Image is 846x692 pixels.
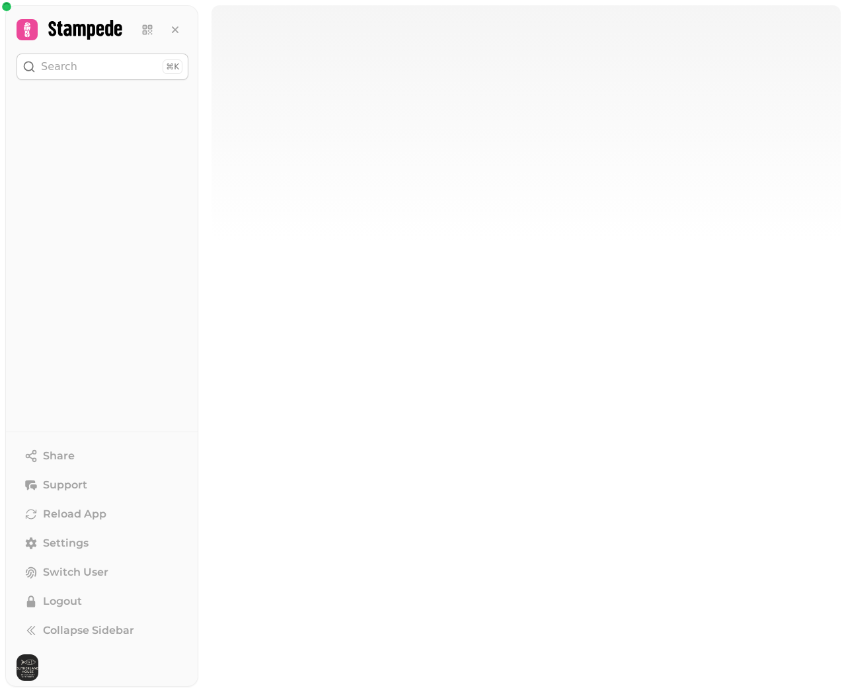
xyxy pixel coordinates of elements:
[17,559,188,586] button: Switch User
[43,477,87,493] span: Support
[43,564,108,580] span: Switch User
[17,654,38,681] img: User avatar
[17,501,188,527] button: Reload App
[43,594,82,609] span: Logout
[43,506,106,522] span: Reload App
[17,530,188,557] a: Settings
[17,588,188,615] button: Logout
[41,59,77,75] p: Search
[163,59,182,74] div: ⌘K
[17,654,188,681] button: User avatar
[17,617,188,644] button: Collapse Sidebar
[17,443,188,469] button: Share
[43,623,134,638] span: Collapse Sidebar
[43,535,89,551] span: Settings
[17,472,188,498] button: Support
[17,54,188,80] button: Search⌘K
[43,448,75,464] span: Share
